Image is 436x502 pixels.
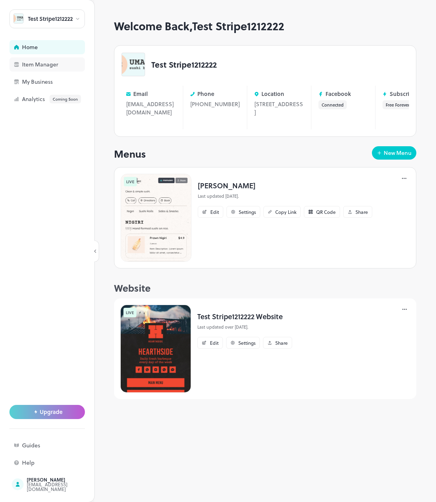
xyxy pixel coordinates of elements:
[197,311,292,322] p: Test Stripe1212222 Website
[22,44,101,50] div: Home
[22,460,101,465] div: Help
[197,324,292,331] p: Last updated over [DATE].
[355,210,368,214] div: Share
[383,100,413,109] button: Free Forever
[114,281,416,295] div: Website
[28,16,73,22] div: Test Stripe1212222
[22,62,101,67] div: Item Manager
[121,174,191,262] img: 175453586170838guixqlrg7.png
[151,61,217,68] p: Test Stripe1212222
[50,95,81,103] div: Coming Soon
[133,91,148,97] p: Email
[198,193,372,200] p: Last updated [DATE].
[22,443,101,448] div: Guides
[316,210,336,214] div: QR Code
[27,477,101,482] div: [PERSON_NAME]
[114,146,146,161] p: Menus
[275,210,296,214] div: Copy Link
[390,91,423,97] p: Subscription
[114,20,416,33] h1: Welcome Back, Test Stripe1212222
[190,100,240,116] div: [PHONE_NUMBER]
[197,91,214,97] p: Phone
[238,340,256,345] div: Settings
[122,53,145,76] img: avatar
[384,150,412,156] div: New Menu
[120,305,191,393] img: 3.jpeg
[198,180,372,191] p: [PERSON_NAME]
[275,340,288,345] div: Share
[22,95,101,103] div: Analytics
[123,308,136,317] div: LIVE
[372,146,416,160] button: New Menu
[239,210,256,214] div: Settings
[326,91,351,97] p: Facebook
[261,91,284,97] p: Location
[210,340,219,345] div: Edit
[27,482,101,491] div: [EMAIL_ADDRESS][DOMAIN_NAME]
[22,79,101,85] div: My Business
[40,409,63,415] span: Upgrade
[126,100,176,125] div: [EMAIL_ADDRESS][DOMAIN_NAME]
[14,14,23,23] img: avatar
[210,210,219,214] div: Edit
[318,100,347,109] button: Connected
[124,177,137,186] div: LIVE
[254,100,304,116] div: [STREET_ADDRESS]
